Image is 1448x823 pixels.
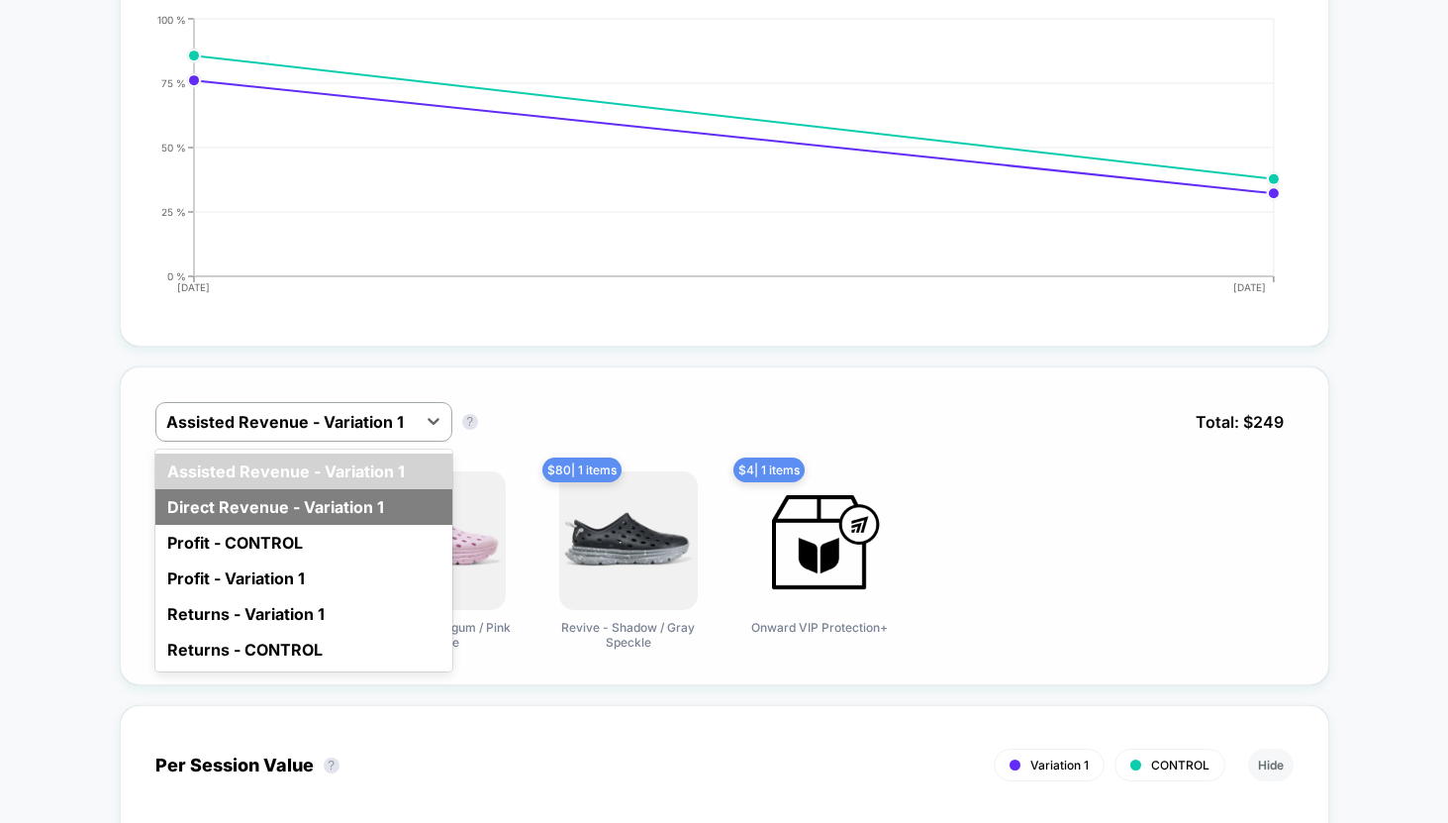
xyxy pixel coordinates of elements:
img: Revive - Shadow / Gray Speckle [559,471,698,610]
div: Profit - CONTROL [155,525,452,561]
span: Variation 1 [1030,758,1089,772]
tspan: 100 % [157,13,186,25]
span: Total: $ 249 [1186,402,1294,442]
span: $ 4 | 1 items [733,458,805,482]
div: Returns - Variation 1 [155,596,452,632]
tspan: 50 % [161,141,186,153]
button: ? [324,758,339,773]
div: Profit - Variation 1 [155,561,452,596]
div: CONVERSION_RATE [136,14,1274,311]
tspan: 25 % [161,205,186,217]
tspan: [DATE] [178,281,211,293]
button: Hide [1248,749,1294,781]
div: Returns - CONTROL [155,632,452,668]
span: Revive - Shadow / Gray Speckle [554,620,703,650]
button: ? [462,414,478,430]
span: CONTROL [1151,758,1209,772]
span: Onward VIP Protection+ [751,620,888,635]
tspan: [DATE] [1233,281,1266,293]
span: $ 80 | 1 items [542,458,622,482]
tspan: 75 % [161,76,186,88]
tspan: 0 % [167,269,186,281]
img: Onward VIP Protection+ [750,471,889,610]
div: Assisted Revenue - Variation 1 [155,454,452,489]
div: Direct Revenue - Variation 1 [155,489,452,525]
